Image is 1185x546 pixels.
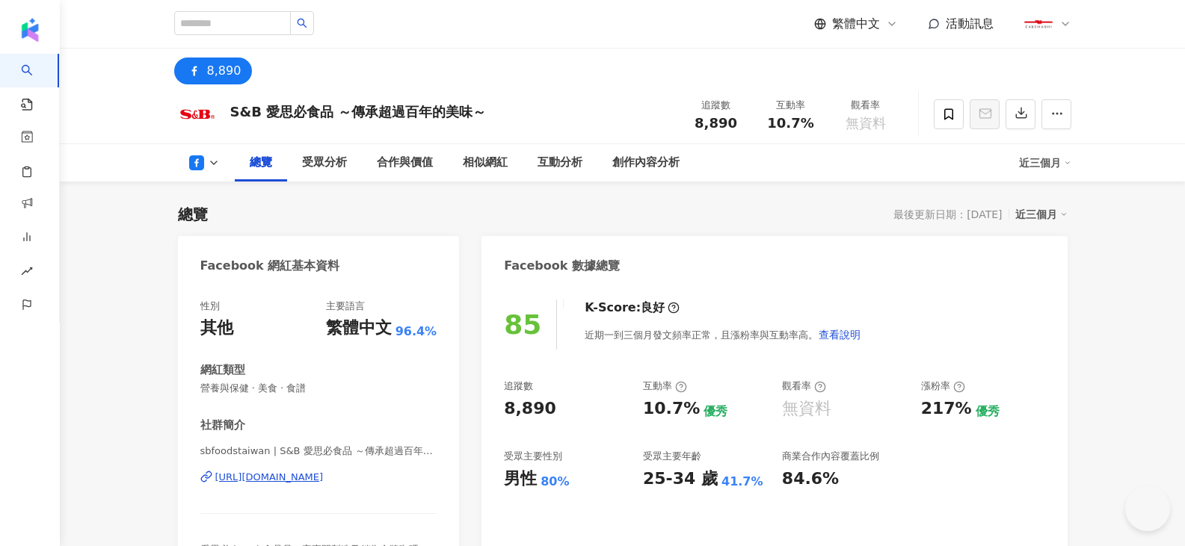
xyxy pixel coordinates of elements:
div: 217% [921,397,972,421]
div: S&B 愛思必食品 ～傳承超過百年的美味～ [230,102,487,121]
div: 41.7% [721,474,763,490]
span: 96.4% [395,323,437,340]
div: 近三個月 [1019,151,1071,175]
div: 85 [504,309,541,340]
iframe: Help Scout Beacon - Open [1125,486,1170,531]
div: 男性 [504,468,537,491]
img: logo icon [18,18,42,42]
div: Facebook 網紅基本資料 [200,258,340,274]
a: [URL][DOMAIN_NAME] [200,471,437,484]
span: 無資料 [846,116,886,131]
div: 近三個月 [1015,205,1068,224]
div: 觀看率 [837,98,894,113]
div: 相似網紅 [463,154,508,172]
div: 追蹤數 [688,98,745,113]
div: 性別 [200,300,220,313]
div: 25-34 歲 [643,468,718,491]
div: 8,890 [504,397,556,421]
img: 359824279_785383976458838_6227106914348312772_n.png [1024,10,1053,38]
button: 查看說明 [818,320,861,350]
div: 10.7% [643,397,700,421]
span: 查看說明 [819,329,861,341]
div: 80% [541,474,569,490]
img: KOL Avatar [174,92,219,137]
div: 互動率 [763,98,819,113]
div: 合作與價值 [377,154,433,172]
span: 10.7% [767,116,813,131]
div: 受眾主要性別 [504,450,562,463]
div: 繁體中文 [326,317,392,340]
button: 8,890 [174,58,253,84]
div: 84.6% [782,468,839,491]
div: 觀看率 [782,379,826,393]
div: K-Score : [585,300,680,316]
div: 互動分析 [538,154,582,172]
span: 繁體中文 [832,16,880,32]
div: 優秀 [976,403,1000,420]
div: 互動率 [643,379,687,393]
div: 主要語言 [326,300,365,313]
div: 漲粉率 [921,379,965,393]
div: 總覽 [250,154,272,172]
div: 受眾分析 [302,154,347,172]
span: sbfoodstaiwan | S&B 愛思必食品 ～傳承超過百年的美味～ | sbfoodstaiwan [200,444,437,458]
div: 其他 [200,317,233,340]
div: 近期一到三個月發文頻率正常，且漲粉率與互動率高。 [585,320,861,350]
div: 8,890 [207,61,241,81]
div: 網紅類型 [200,362,245,378]
div: 總覽 [178,204,208,225]
span: search [297,18,307,28]
div: 商業合作內容覆蓋比例 [782,450,879,463]
span: 活動訊息 [946,16,994,31]
div: Facebook 數據總覽 [504,258,620,274]
div: 受眾主要年齡 [643,450,701,463]
span: 營養與保健 · 美食 · 食譜 [200,382,437,395]
div: [URL][DOMAIN_NAME] [215,471,324,484]
span: rise [21,256,33,290]
div: 最後更新日期：[DATE] [893,208,1002,220]
div: 創作內容分析 [612,154,680,172]
div: 追蹤數 [504,379,533,393]
div: 社群簡介 [200,418,245,433]
a: search [21,54,51,112]
div: 無資料 [782,397,831,421]
div: 良好 [641,300,665,316]
span: 8,890 [695,115,737,131]
div: 優秀 [704,403,727,420]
